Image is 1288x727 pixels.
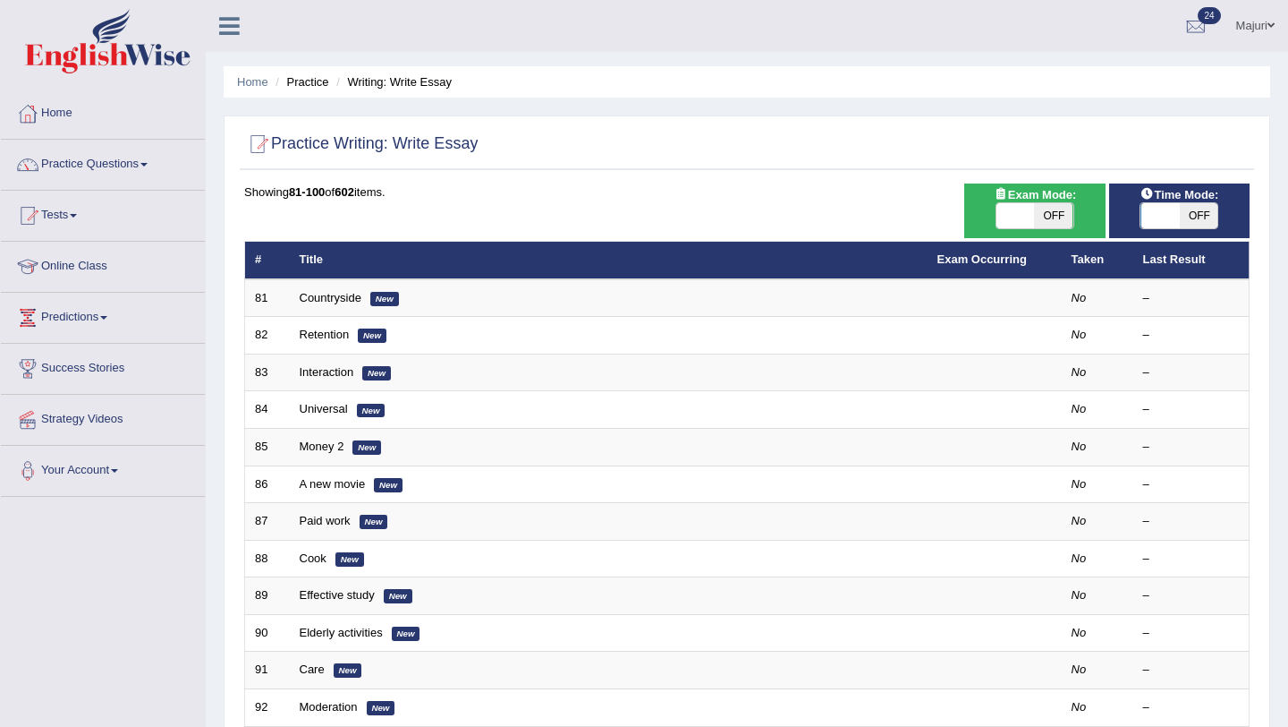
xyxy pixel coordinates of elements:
a: Money 2 [300,440,344,453]
span: Exam Mode: [987,185,1083,204]
div: – [1143,401,1240,418]
td: 88 [245,540,290,577]
th: # [245,242,290,279]
a: Universal [300,402,348,415]
th: Taken [1062,242,1133,279]
div: – [1143,364,1240,381]
a: A new movie [300,477,366,491]
div: – [1143,551,1240,568]
li: Writing: Write Essay [332,73,452,90]
td: 91 [245,652,290,689]
td: 83 [245,354,290,391]
a: Retention [300,328,350,341]
td: 92 [245,689,290,726]
div: – [1143,439,1240,456]
a: Tests [1,191,205,235]
em: New [374,478,402,492]
a: Paid work [300,514,351,527]
a: Online Class [1,242,205,287]
a: Home [1,89,205,133]
em: No [1072,700,1087,714]
a: Home [237,75,268,89]
td: 82 [245,317,290,355]
a: Exam Occurring [937,252,1027,266]
em: New [362,366,391,381]
em: New [358,329,386,343]
em: New [392,627,420,641]
a: Success Stories [1,344,205,389]
a: Your Account [1,446,205,491]
em: No [1072,365,1087,379]
em: New [334,663,362,678]
td: 86 [245,466,290,503]
a: Effective study [300,588,375,602]
th: Last Result [1133,242,1250,279]
li: Practice [271,73,328,90]
td: 90 [245,614,290,652]
em: New [352,440,381,455]
a: Cook [300,552,326,565]
em: No [1072,663,1087,676]
b: 81-100 [289,185,325,199]
em: No [1072,477,1087,491]
a: Interaction [300,365,354,379]
em: No [1072,552,1087,565]
a: Elderly activities [300,626,383,639]
div: Showing of items. [244,184,1250,201]
span: OFF [1035,203,1073,228]
div: – [1143,625,1240,642]
em: New [367,701,395,715]
div: – [1143,290,1240,307]
em: No [1072,626,1087,639]
div: – [1143,513,1240,530]
div: – [1143,327,1240,344]
em: No [1072,328,1087,341]
a: Countryside [300,291,361,304]
td: 84 [245,391,290,429]
em: New [370,292,399,306]
div: – [1143,699,1240,716]
span: Time Mode: [1132,185,1225,204]
div: Show exams occurring in exams [964,184,1105,238]
span: OFF [1179,203,1217,228]
div: – [1143,476,1240,493]
td: 81 [245,279,290,317]
h2: Practice Writing: Write Essay [244,131,478,158]
em: New [384,589,412,603]
div: – [1143,662,1240,679]
em: No [1072,291,1087,304]
b: 602 [335,185,354,199]
em: No [1072,514,1087,527]
div: – [1143,587,1240,604]
em: No [1072,402,1087,415]
a: Strategy Videos [1,395,205,440]
span: 24 [1198,7,1220,24]
a: Predictions [1,293,205,338]
em: New [335,552,364,567]
a: Practice Questions [1,140,205,184]
td: 85 [245,429,290,466]
em: New [360,515,388,529]
em: New [357,404,386,418]
td: 87 [245,503,290,541]
a: Moderation [300,700,358,714]
em: No [1072,588,1087,602]
a: Care [300,663,325,676]
td: 89 [245,577,290,615]
th: Title [290,242,928,279]
em: No [1072,440,1087,453]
